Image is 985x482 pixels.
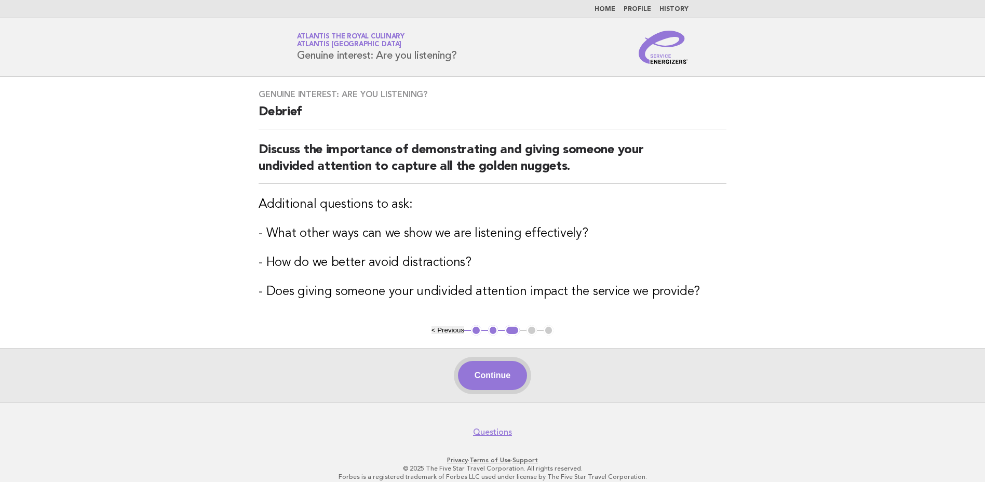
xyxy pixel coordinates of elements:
[297,33,404,48] a: Atlantis the Royal CulinaryAtlantis [GEOGRAPHIC_DATA]
[639,31,689,64] img: Service Energizers
[595,6,615,12] a: Home
[259,284,726,300] h3: - Does giving someone your undivided attention impact the service we provide?
[659,6,689,12] a: History
[259,142,726,184] h2: Discuss the importance of demonstrating and giving someone your undivided attention to capture al...
[259,104,726,129] h2: Debrief
[175,464,811,473] p: © 2025 The Five Star Travel Corporation. All rights reserved.
[624,6,651,12] a: Profile
[259,255,726,271] h3: - How do we better avoid distractions?
[175,456,811,464] p: · ·
[259,196,726,213] h3: Additional questions to ask:
[458,361,527,390] button: Continue
[297,34,457,61] h1: Genuine interest: Are you listening?
[505,325,520,336] button: 3
[473,427,512,437] a: Questions
[175,473,811,481] p: Forbes is a registered trademark of Forbes LLC used under license by The Five Star Travel Corpora...
[297,42,402,48] span: Atlantis [GEOGRAPHIC_DATA]
[512,457,538,464] a: Support
[488,325,498,336] button: 2
[447,457,468,464] a: Privacy
[259,89,726,100] h3: Genuine interest: Are you listening?
[431,326,464,334] button: < Previous
[469,457,511,464] a: Terms of Use
[471,325,481,336] button: 1
[259,225,726,242] h3: - What other ways can we show we are listening effectively?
